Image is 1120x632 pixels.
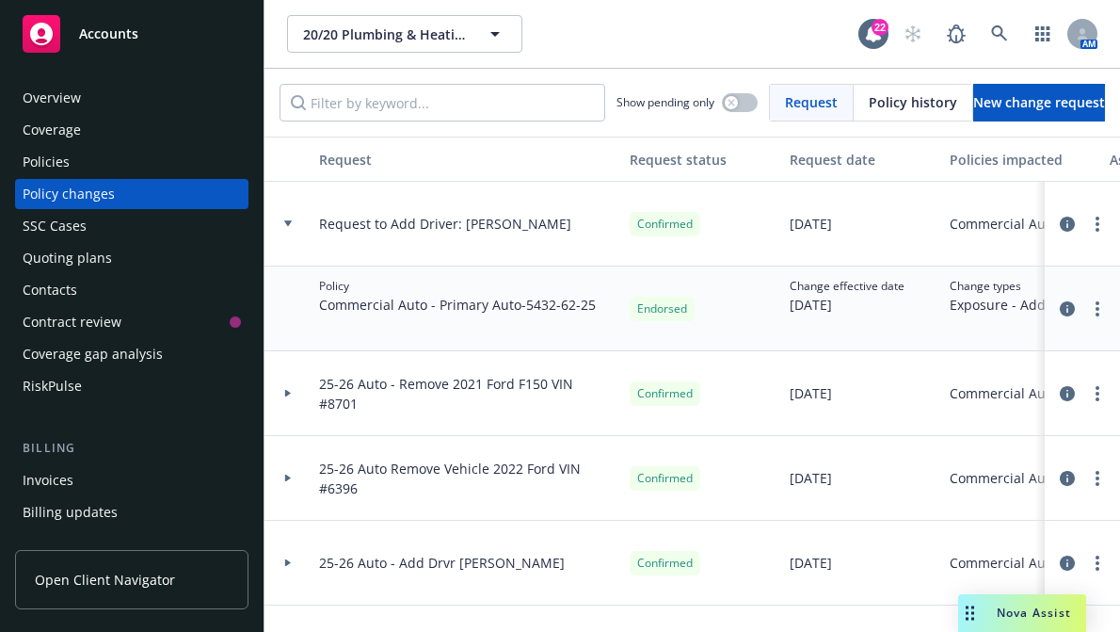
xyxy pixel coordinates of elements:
[872,19,888,36] div: 22
[23,147,70,177] div: Policies
[319,459,615,498] span: 25-26 Auto Remove Vehicle 2022 Ford VIN #6396
[15,147,248,177] a: Policies
[637,216,693,233] span: Confirmed
[1024,15,1062,53] a: Switch app
[264,436,312,521] div: Toggle Row Expanded
[319,278,596,295] span: Policy
[942,137,1102,182] button: Policies impacted
[790,468,832,488] span: [DATE]
[319,150,615,170] div: Request
[15,115,248,145] a: Coverage
[303,24,466,44] span: 20/20 Plumbing & Heating, Inc.
[23,497,118,527] div: Billing updates
[616,94,714,110] span: Show pending only
[785,92,838,112] span: Request
[790,383,832,403] span: [DATE]
[319,295,596,315] span: Commercial Auto - Primary Auto - 5432-62-25
[264,351,312,436] div: Toggle Row Expanded
[958,594,1086,632] button: Nova Assist
[15,243,248,273] a: Quoting plans
[950,150,1095,170] div: Policies impacted
[950,383,1095,403] span: Commercial Auto - Primary Auto
[23,243,112,273] div: Quoting plans
[79,26,138,41] span: Accounts
[950,468,1095,488] span: Commercial Auto - Primary Auto
[15,465,248,495] a: Invoices
[637,555,693,572] span: Confirmed
[312,137,622,182] button: Request
[23,465,73,495] div: Invoices
[15,8,248,60] a: Accounts
[950,295,1046,315] span: Exposure - Add
[23,307,121,337] div: Contract review
[790,278,904,295] span: Change effective date
[1086,382,1109,405] a: more
[1086,552,1109,575] a: more
[958,594,982,632] div: Drag to move
[950,278,1046,295] span: Change types
[15,275,248,305] a: Contacts
[790,214,832,234] span: [DATE]
[950,214,1095,234] span: Commercial Auto - Primary Auto
[1056,213,1079,235] a: circleInformation
[264,182,312,267] div: Toggle Row Expanded
[15,339,248,369] a: Coverage gap analysis
[15,371,248,401] a: RiskPulse
[790,295,904,315] span: [DATE]
[1086,213,1109,235] a: more
[790,150,935,170] div: Request date
[1056,552,1079,575] a: circleInformation
[869,92,957,112] span: Policy history
[637,300,687,317] span: Endorsed
[997,605,1071,621] span: Nova Assist
[23,83,81,113] div: Overview
[280,84,605,122] input: Filter by keyword...
[287,15,522,53] button: 20/20 Plumbing & Heating, Inc.
[790,553,832,573] span: [DATE]
[1086,298,1109,320] a: more
[15,307,248,337] a: Contract review
[973,84,1105,122] a: New change request
[319,214,571,234] span: Request to Add Driver: [PERSON_NAME]
[23,339,163,369] div: Coverage gap analysis
[630,150,775,170] div: Request status
[1056,467,1079,490] a: circleInformation
[23,211,87,241] div: SSC Cases
[319,553,565,573] span: 25-26 Auto - Add Drvr [PERSON_NAME]
[937,15,975,53] a: Report a Bug
[23,529,127,559] div: Account charges
[35,570,175,590] span: Open Client Navigator
[973,93,1105,111] span: New change request
[1056,298,1079,320] a: circleInformation
[15,211,248,241] a: SSC Cases
[637,470,693,487] span: Confirmed
[894,15,932,53] a: Start snowing
[264,521,312,606] div: Toggle Row Expanded
[981,15,1018,53] a: Search
[950,553,1095,573] span: Commercial Auto - Primary Auto
[1056,382,1079,405] a: circleInformation
[319,374,615,413] span: 25-26 Auto - Remove 2021 Ford F150 VIN #8701
[23,179,115,209] div: Policy changes
[23,275,77,305] div: Contacts
[15,497,248,527] a: Billing updates
[15,179,248,209] a: Policy changes
[15,529,248,559] a: Account charges
[622,137,782,182] button: Request status
[15,83,248,113] a: Overview
[1086,467,1109,490] a: more
[23,371,82,401] div: RiskPulse
[264,267,312,351] div: Toggle Row Expanded
[15,439,248,458] div: Billing
[23,115,81,145] div: Coverage
[637,385,693,402] span: Confirmed
[782,137,942,182] button: Request date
